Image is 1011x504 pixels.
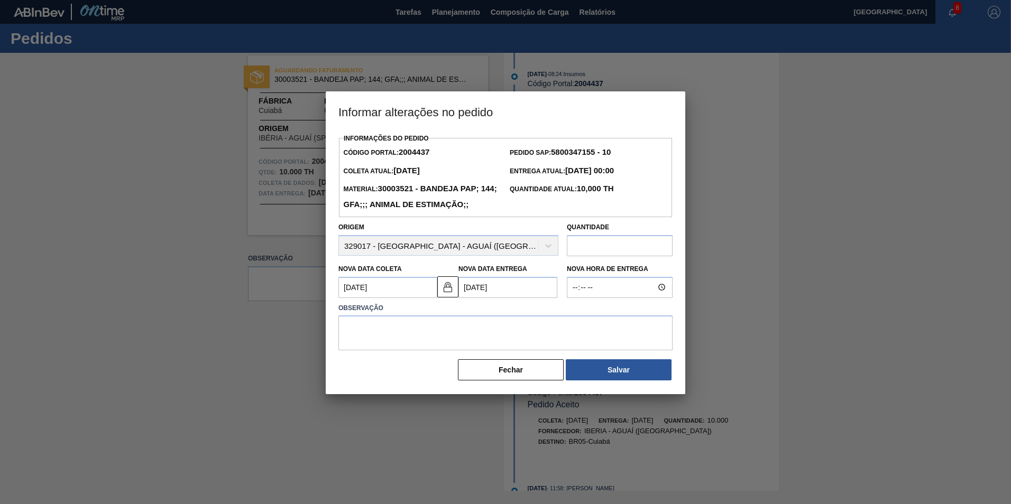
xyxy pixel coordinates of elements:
label: Nova Data Coleta [338,265,402,273]
h3: Informar alterações no pedido [326,91,685,132]
span: Material: [343,185,497,209]
strong: [DATE] 00:00 [565,166,614,175]
label: Observação [338,301,673,316]
label: Informações do Pedido [344,135,429,142]
button: Salvar [566,359,672,380]
input: dd/mm/aaaa [458,277,557,298]
strong: 2004437 [399,147,429,156]
input: dd/mm/aaaa [338,277,437,298]
button: trancado [437,276,458,297]
label: Quantidade [567,223,609,231]
strong: [DATE] [393,166,420,175]
img: trancado [442,281,454,293]
strong: 5800347155 - 10 [551,147,611,156]
strong: 30003521 - BANDEJA PAP; 144; GFA;;; ANIMAL DE ESTIMAÇÃO;; [343,184,497,209]
label: Nova Data Entrega [458,265,527,273]
label: Nova Hora de Entrega [567,262,673,277]
span: Pedido SAP: [510,149,611,156]
span: Código Portal: [343,149,429,156]
span: Quantidade Atual: [510,185,614,193]
button: Fechar [458,359,564,380]
label: Origem [338,223,364,231]
span: Entrega Atual: [510,167,614,175]
span: Coleta Atual: [343,167,419,175]
strong: 10,000 TH [577,184,614,193]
